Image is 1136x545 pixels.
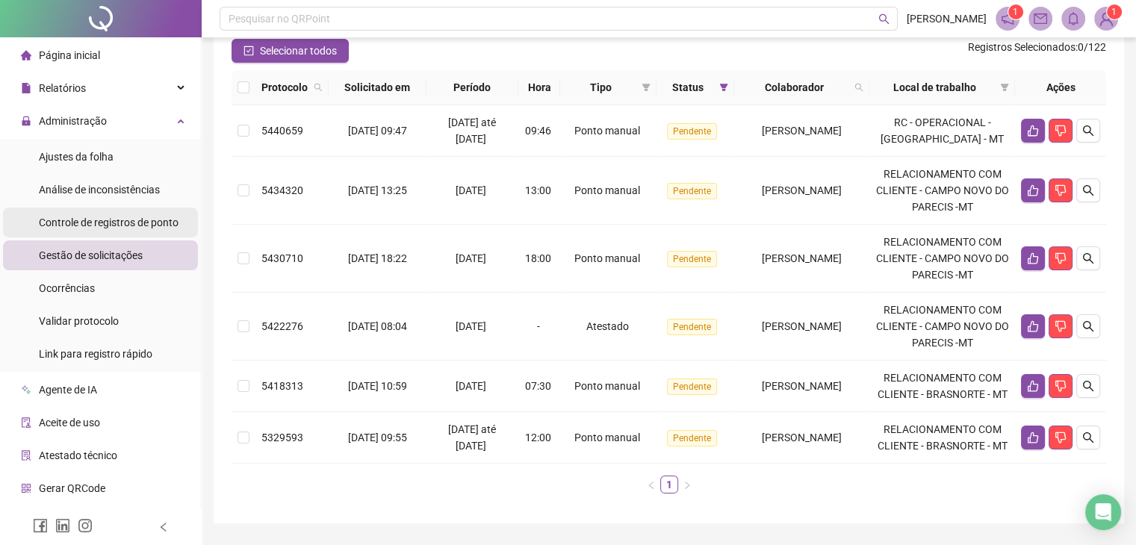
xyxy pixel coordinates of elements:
[1001,12,1014,25] span: notification
[456,184,486,196] span: [DATE]
[311,76,326,99] span: search
[158,522,169,532] span: left
[39,217,179,228] span: Controle de registros de ponto
[574,125,640,137] span: Ponto manual
[642,476,660,493] button: left
[968,39,1106,63] span: : 0 / 122
[261,79,308,96] span: Protocolo
[574,380,640,392] span: Ponto manual
[39,282,95,294] span: Ocorrências
[39,151,114,163] span: Ajustes da folha
[1082,432,1094,443] span: search
[456,252,486,264] span: [DATE]
[1027,320,1039,332] span: like
[997,76,1012,99] span: filter
[869,105,1015,157] td: RC - OPERACIONAL - [GEOGRAPHIC_DATA] - MT
[762,252,842,264] span: [PERSON_NAME]
[667,379,717,395] span: Pendente
[78,518,93,533] span: instagram
[348,125,407,137] span: [DATE] 09:47
[39,315,119,327] span: Validar protocolo
[348,252,407,264] span: [DATE] 18:22
[21,483,31,493] span: qrcode
[39,384,97,396] span: Agente de IA
[348,432,407,443] span: [DATE] 09:55
[869,412,1015,464] td: RELACIONAMENTO COM CLIENTE - BRASNORTE - MT
[39,348,152,360] span: Link para registro rápido
[39,449,117,461] span: Atestado técnico
[667,183,717,199] span: Pendente
[762,125,842,137] span: [PERSON_NAME]
[261,320,303,332] span: 5422276
[719,83,728,92] span: filter
[456,320,486,332] span: [DATE]
[566,79,635,96] span: Tipo
[1027,184,1039,196] span: like
[525,252,551,264] span: 18:00
[869,225,1015,293] td: RELACIONAMENTO COM CLIENTE - CAMPO NOVO DO PARECIS -MT
[1111,7,1117,17] span: 1
[1085,494,1121,530] div: Open Intercom Messenger
[426,70,518,105] th: Período
[1055,125,1067,137] span: dislike
[39,115,107,127] span: Administração
[667,319,717,335] span: Pendente
[762,320,842,332] span: [PERSON_NAME]
[1067,12,1080,25] span: bell
[525,184,551,196] span: 13:00
[1027,380,1039,392] span: like
[314,83,323,92] span: search
[647,481,656,490] span: left
[1027,125,1039,137] span: like
[667,430,717,446] span: Pendente
[1082,125,1094,137] span: search
[683,481,692,490] span: right
[525,380,551,392] span: 07:30
[39,417,100,429] span: Aceite de uso
[740,79,848,96] span: Colaborador
[348,184,407,196] span: [DATE] 13:25
[329,70,426,105] th: Solicitado em
[678,476,696,493] button: right
[261,432,303,443] span: 5329593
[243,46,254,56] span: check-square
[348,380,407,392] span: [DATE] 10:59
[878,13,890,25] span: search
[762,380,842,392] span: [PERSON_NAME]
[574,252,640,264] span: Ponto manual
[1055,252,1067,264] span: dislike
[1021,79,1100,96] div: Ações
[261,125,303,137] span: 5440659
[448,116,496,145] span: [DATE] até [DATE]
[661,476,677,493] a: 1
[574,432,640,443] span: Ponto manual
[21,417,31,428] span: audit
[55,518,70,533] span: linkedin
[662,79,714,96] span: Status
[1055,184,1067,196] span: dislike
[1000,83,1009,92] span: filter
[518,70,560,105] th: Hora
[642,476,660,493] li: Página anterior
[348,320,407,332] span: [DATE] 08:04
[1082,184,1094,196] span: search
[1027,252,1039,264] span: like
[456,380,486,392] span: [DATE]
[869,361,1015,412] td: RELACIONAMENTO COM CLIENTE - BRASNORTE - MT
[525,125,551,137] span: 09:46
[261,380,303,392] span: 5418313
[1055,432,1067,443] span: dislike
[537,320,540,332] span: -
[660,476,678,493] li: 1
[851,76,866,99] span: search
[232,39,349,63] button: Selecionar todos
[260,43,337,59] span: Selecionar todos
[1055,320,1067,332] span: dislike
[762,432,842,443] span: [PERSON_NAME]
[586,320,628,332] span: Atestado
[1055,380,1067,392] span: dislike
[1027,432,1039,443] span: like
[21,83,31,93] span: file
[261,184,303,196] span: 5434320
[21,116,31,126] span: lock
